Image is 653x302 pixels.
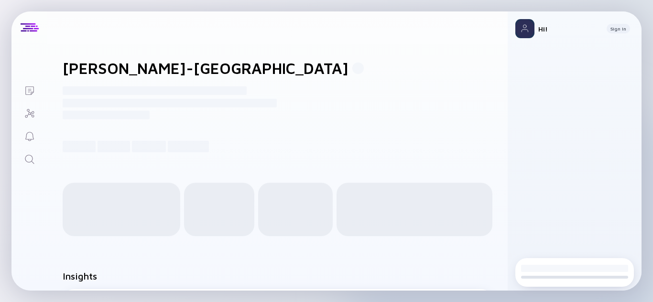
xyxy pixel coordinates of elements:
h2: Insights [63,271,97,281]
div: Hi! [538,25,599,33]
a: Reminders [11,124,47,147]
button: Sign In [607,24,630,33]
a: Lists [11,78,47,101]
h1: [PERSON_NAME]-[GEOGRAPHIC_DATA] [63,59,348,77]
a: Investor Map [11,101,47,124]
img: Profile Picture [515,19,534,38]
a: Search [11,147,47,170]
